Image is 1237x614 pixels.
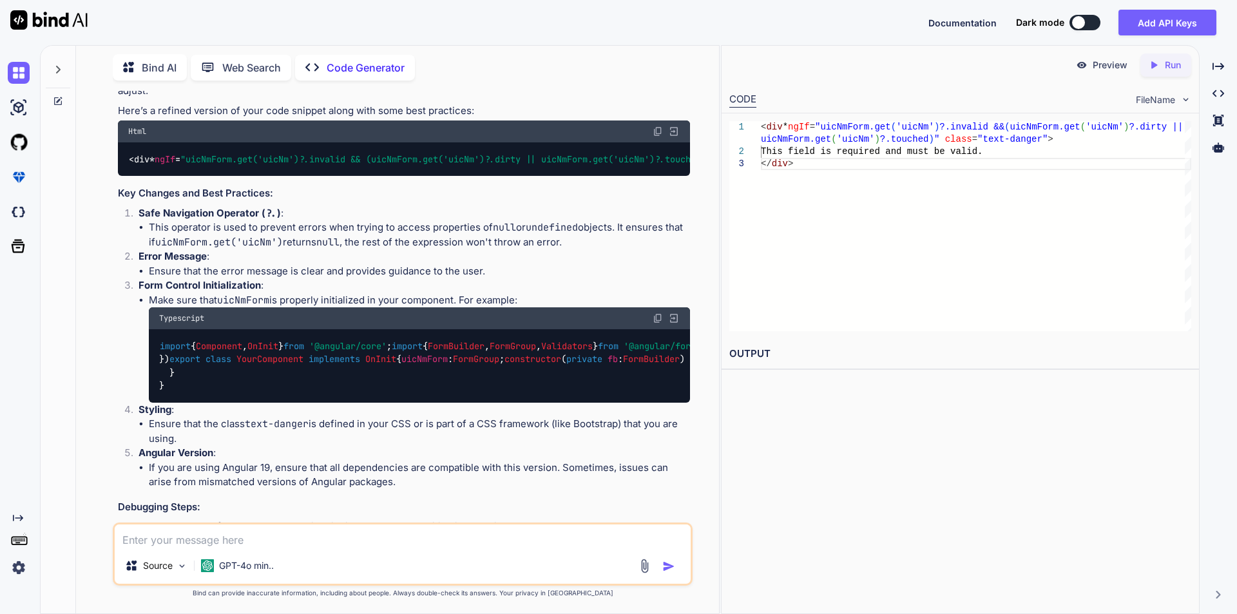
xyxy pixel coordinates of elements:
p: : [139,206,690,221]
p: GPT-4o min.. [219,559,274,572]
img: Open in Browser [668,312,680,324]
p: Bind can provide inaccurate information, including about people. Always double-check its answers.... [113,588,693,598]
span: ?.invalid && [939,122,1004,132]
span: This field is required and must be valid. [761,146,983,157]
span: constructor [504,354,561,365]
span: Validators [541,340,593,352]
p: Web Search [222,60,281,75]
span: import [160,340,191,352]
span: import [392,340,423,352]
strong: Form Control Initialization [139,279,261,291]
h3: Debugging Steps: [118,500,690,515]
strong: Styling [139,403,171,416]
code: null [316,236,340,249]
img: icon [662,560,675,573]
span: from [283,340,304,352]
span: Documentation [928,17,997,28]
span: Typescript [159,313,204,323]
span: Component [196,340,242,352]
img: preview [1076,59,1088,71]
img: darkCloudIdeIcon [8,201,30,223]
span: ) [874,134,879,144]
p: : [139,446,690,461]
span: uicNmForm.get [761,134,831,144]
li: If you are using Angular 19, ensure that all dependencies are compatible with this version. Somet... [149,461,690,490]
span: FormGroup [490,340,536,352]
span: ) [934,122,939,132]
div: 2 [729,146,744,158]
code: uicNmForm.get('uicNm') [155,236,283,249]
p: Here’s a refined version of your code snippet along with some best practices: [118,104,690,119]
span: ( [890,122,896,132]
span: ?.dirty || [1129,122,1183,132]
img: Bind AI [10,10,88,30]
img: copy [653,126,663,137]
code: text-danger [245,417,309,430]
span: "text-danger" [977,134,1048,144]
span: OnInit [247,340,278,352]
strong: Angular Version [139,446,213,459]
p: : [139,278,690,293]
img: copy [653,313,663,323]
p: : [139,249,690,264]
button: Add API Keys [1118,10,1216,35]
span: = [809,122,814,132]
img: GPT-4o mini [201,559,214,572]
span: < [761,122,766,132]
span: ?.touched [879,134,928,144]
span: 'uicNm' [836,134,874,144]
span: ( [1080,122,1085,132]
span: implements [309,354,360,365]
img: settings [8,557,30,579]
strong: Safe Navigation Operator ( ) [139,207,281,219]
img: chat [8,62,30,84]
code: This field is required and must be valid. [128,153,1063,166]
li: Check the console for any errors that might indicate why the condition is not being evaluated as ... [128,519,690,534]
span: Dark mode [1016,16,1064,29]
span: private [566,354,602,365]
span: 'uicNm' [896,122,934,132]
span: " [934,134,939,144]
p: : [139,403,690,417]
img: chevron down [1180,94,1191,105]
span: "uicNmForm.get [815,122,891,132]
span: from [598,340,618,352]
code: null [493,221,516,234]
span: '@angular/forms' [624,340,706,352]
span: uicNmForm [401,354,448,365]
span: '@angular/core' [309,340,387,352]
div: CODE [729,92,756,108]
span: div [134,153,149,165]
span: YourComponent [236,354,303,365]
span: FormGroup [453,354,499,365]
span: > [1048,134,1053,144]
code: uicNmForm [217,294,269,307]
span: = [972,134,977,144]
p: Run [1165,59,1181,72]
p: Code Generator [327,60,405,75]
button: Documentation [928,16,997,30]
li: Ensure that the error message is clear and provides guidance to the user. [149,264,690,279]
span: OnInit [365,354,396,365]
code: ?. [265,207,277,220]
span: </ [761,158,772,169]
p: Preview [1093,59,1127,72]
span: > [788,158,793,169]
span: Html [128,126,146,137]
span: uicNmForm.get [1010,122,1080,132]
span: "uicNmForm.get('uicNm')?.invalid && (uicNmForm.get('uicNm')?.dirty || uicNmForm.get('uicNm')?.tou... [180,153,711,165]
img: Pick Models [177,561,187,571]
span: ngIf [155,153,175,165]
h3: Key Changes and Best Practices: [118,186,690,201]
span: export [169,354,200,365]
img: ai-studio [8,97,30,119]
span: div [771,158,787,169]
img: premium [8,166,30,188]
span: 'uicNm' [1086,122,1124,132]
div: 1 [729,121,744,133]
span: FormBuilder [623,354,680,365]
img: Open in Browser [668,126,680,137]
img: githubLight [8,131,30,153]
span: class [206,354,231,365]
span: ) [1124,122,1129,132]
